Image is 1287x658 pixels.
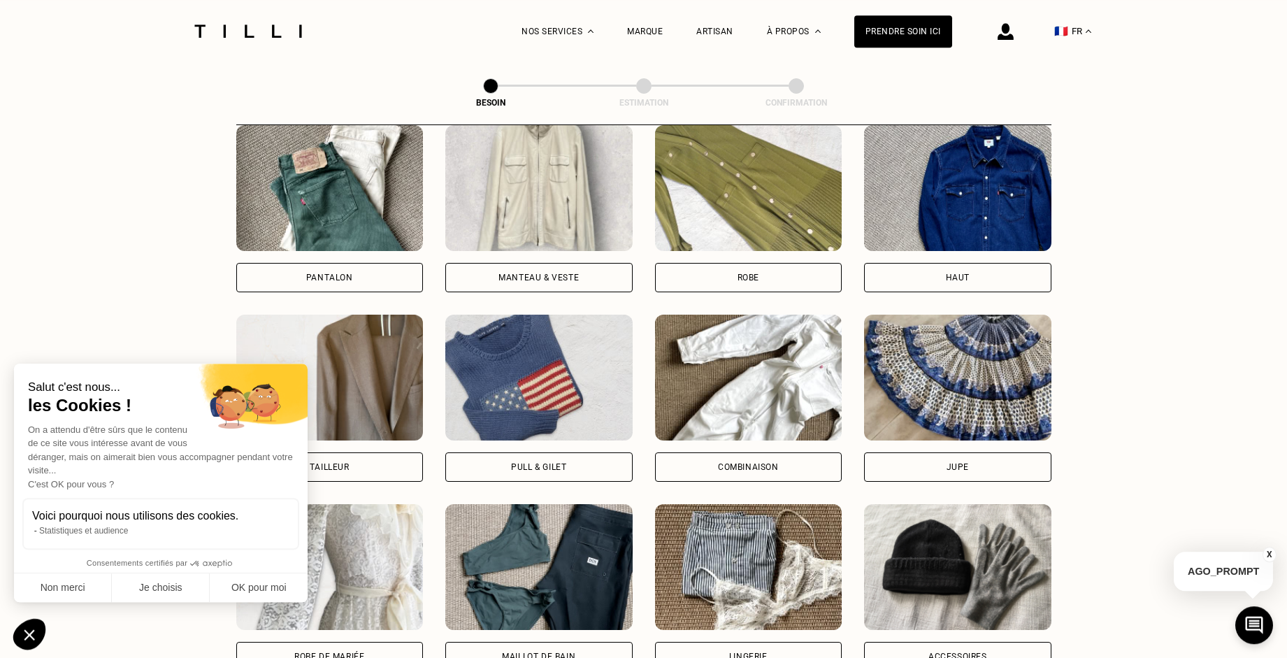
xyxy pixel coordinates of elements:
[511,463,566,471] div: Pull & gilet
[854,15,952,48] a: Prendre soin ici
[498,273,579,282] div: Manteau & Veste
[236,504,424,630] img: Tilli retouche votre Robe de mariée
[864,315,1051,441] img: Tilli retouche votre Jupe
[998,23,1014,40] img: icône connexion
[738,273,759,282] div: Robe
[864,504,1051,630] img: Tilli retouche votre Accessoires
[1086,29,1091,33] img: menu déroulant
[236,315,424,441] img: Tilli retouche votre Tailleur
[815,29,821,33] img: Menu déroulant à propos
[718,463,779,471] div: Combinaison
[574,98,714,108] div: Estimation
[726,98,866,108] div: Confirmation
[946,273,970,282] div: Haut
[306,273,353,282] div: Pantalon
[655,504,842,630] img: Tilli retouche votre Lingerie
[1263,547,1277,562] button: X
[696,27,733,36] a: Artisan
[655,315,842,441] img: Tilli retouche votre Combinaison
[1174,552,1273,591] p: AGO_PROMPT
[445,504,633,630] img: Tilli retouche votre Maillot de bain
[1054,24,1068,38] span: 🇫🇷
[445,125,633,251] img: Tilli retouche votre Manteau & Veste
[655,125,842,251] img: Tilli retouche votre Robe
[588,29,594,33] img: Menu déroulant
[189,24,307,38] img: Logo du service de couturière Tilli
[947,463,969,471] div: Jupe
[627,27,663,36] a: Marque
[236,125,424,251] img: Tilli retouche votre Pantalon
[445,315,633,441] img: Tilli retouche votre Pull & gilet
[310,463,350,471] div: Tailleur
[421,98,561,108] div: Besoin
[864,125,1051,251] img: Tilli retouche votre Haut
